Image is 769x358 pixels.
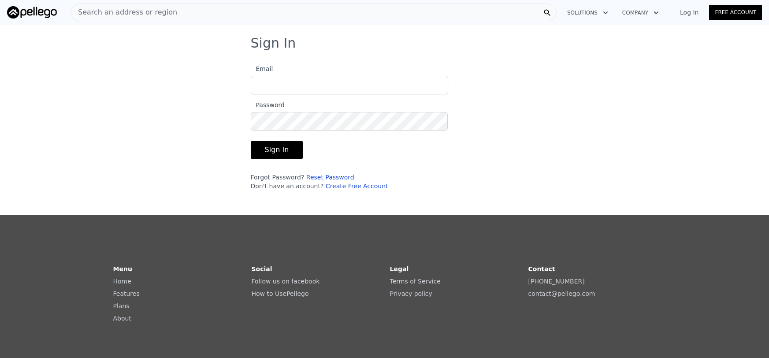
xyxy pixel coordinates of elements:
strong: Menu [113,265,132,272]
h3: Sign In [251,35,519,51]
input: Email [251,76,448,94]
span: Search an address or region [71,7,177,18]
input: Password [251,112,448,131]
span: Email [251,65,273,72]
a: Privacy policy [390,290,432,297]
a: Create Free Account [326,183,388,190]
a: Free Account [709,5,762,20]
div: Forgot Password? Don't have an account? [251,173,448,190]
a: Log In [669,8,709,17]
a: [PHONE_NUMBER] [528,278,585,285]
a: Plans [113,302,130,310]
a: About [113,315,131,322]
a: Home [113,278,131,285]
strong: Social [252,265,272,272]
strong: Legal [390,265,409,272]
button: Company [615,5,666,21]
a: How to UsePellego [252,290,309,297]
strong: Contact [528,265,555,272]
button: Solutions [560,5,615,21]
a: Terms of Service [390,278,441,285]
a: Reset Password [306,174,354,181]
a: Follow us on facebook [252,278,320,285]
a: Features [113,290,140,297]
a: contact@pellego.com [528,290,595,297]
img: Pellego [7,6,57,19]
button: Sign In [251,141,303,159]
span: Password [251,101,285,108]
